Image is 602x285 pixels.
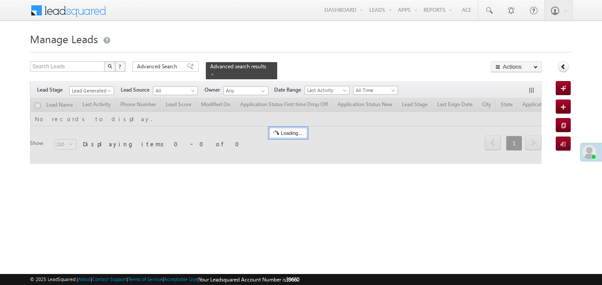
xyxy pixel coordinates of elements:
[269,128,307,138] div: Loading...
[204,86,223,94] span: Owner
[30,275,299,284] span: © 2025 LeadSquared | | | | |
[108,64,112,68] img: Search
[92,276,127,282] a: Contact Support
[223,86,268,95] input: Type to Search
[305,86,347,94] span: Last Activity
[256,87,268,96] a: Show All Items
[353,86,395,94] span: All Time
[78,276,91,282] a: About
[153,87,195,95] span: All
[199,276,299,283] span: Your Leadsquared Account Number is
[128,276,163,282] a: Terms of Service
[70,87,111,95] span: Lead Generated
[286,276,299,283] span: 39660
[210,63,266,70] span: Advanced search results
[153,86,198,95] a: All
[119,63,123,70] span: ?
[353,86,398,95] a: All Time
[274,86,305,94] span: Date Range
[30,32,98,46] span: Manage Leads
[37,86,69,94] span: Lead Stage
[115,61,126,72] button: ?
[121,86,153,94] span: Lead Source
[69,86,114,95] a: Lead Generated
[137,63,180,70] span: Advanced Search
[164,276,197,282] a: Acceptable Use
[305,86,349,95] a: Last Activity
[491,61,542,72] button: Actions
